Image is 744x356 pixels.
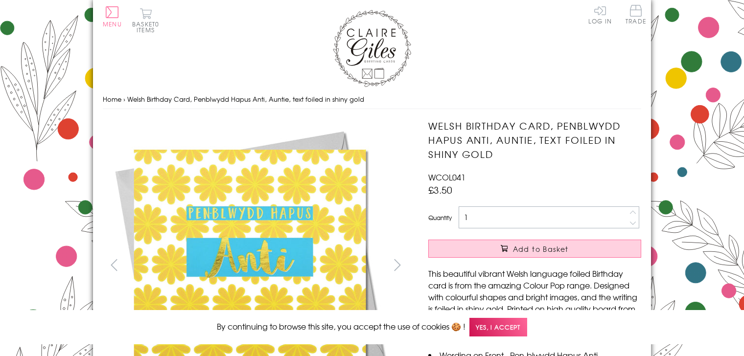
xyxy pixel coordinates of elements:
a: Log In [588,5,612,24]
span: WCOL041 [428,171,465,183]
img: Claire Giles Greetings Cards [333,10,411,87]
span: Menu [103,20,122,28]
span: Welsh Birthday Card, Penblwydd Hapus Anti, Auntie, text foiled in shiny gold [127,94,364,104]
span: Add to Basket [513,244,569,254]
nav: breadcrumbs [103,89,641,110]
button: Add to Basket [428,240,641,258]
span: £3.50 [428,183,452,197]
a: Home [103,94,121,104]
h1: Welsh Birthday Card, Penblwydd Hapus Anti, Auntie, text foiled in shiny gold [428,119,641,161]
span: Trade [626,5,646,24]
span: Yes, I accept [469,318,527,337]
label: Quantity [428,213,452,222]
span: 0 items [137,20,159,34]
a: Trade [626,5,646,26]
span: › [123,94,125,104]
button: Menu [103,6,122,27]
button: next [387,254,409,276]
button: Basket0 items [132,8,159,33]
p: This beautiful vibrant Welsh language foiled Birthday card is from the amazing Colour Pop range. ... [428,267,641,338]
button: prev [103,254,125,276]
